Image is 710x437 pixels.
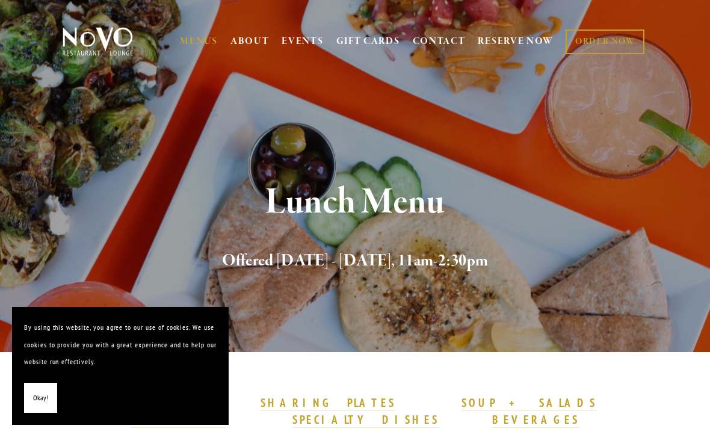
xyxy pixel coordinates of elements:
[461,395,596,410] strong: SOUP + SALADS
[12,307,229,425] section: Cookie banner
[261,395,395,410] strong: SHARING PLATES
[24,319,217,371] p: By using this website, you agree to our use of cookies. We use cookies to provide you with a grea...
[566,29,644,54] a: ORDER NOW
[60,26,135,57] img: Novo Restaurant &amp; Lounge
[336,30,400,53] a: GIFT CARDS
[478,30,554,53] a: RESERVE NOW
[33,389,48,407] span: Okay!
[492,412,580,427] strong: BEVERAGES
[261,395,395,411] a: SHARING PLATES
[413,30,466,53] a: CONTACT
[78,183,632,222] h1: Lunch Menu
[292,412,439,428] a: SPECIALTY DISHES
[282,36,323,48] a: EVENTS
[292,412,439,427] strong: SPECIALTY DISHES
[78,249,632,274] h2: Offered [DATE] - [DATE], 11am-2:30pm
[180,36,218,48] a: MENUS
[461,395,596,411] a: SOUP + SALADS
[230,36,270,48] a: ABOUT
[24,383,57,414] button: Okay!
[492,412,580,428] a: BEVERAGES
[131,412,227,428] a: SANDWICHES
